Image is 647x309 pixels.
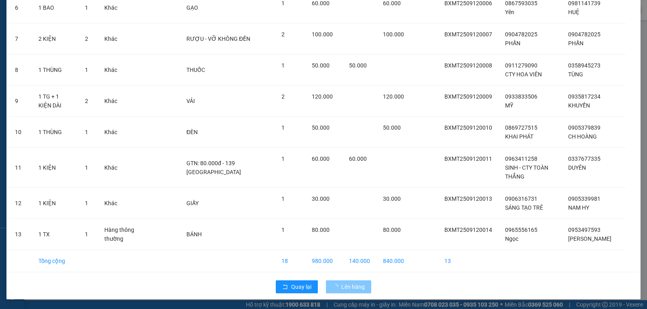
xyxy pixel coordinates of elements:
[7,35,72,44] div: TIỀN
[85,98,88,104] span: 2
[32,219,78,250] td: 1 TX
[32,55,78,86] td: 1 THÙNG
[98,188,147,219] td: Khác
[444,195,492,202] span: BXMT2509120013
[305,250,343,272] td: 980.000
[568,71,583,78] span: TÙNG
[77,46,159,56] div: 0
[32,86,78,117] td: 1 TG + 1 KIỆN DÀI
[568,62,600,69] span: 0358945273
[186,200,199,206] span: GIẤY
[568,164,586,171] span: DUYÊN
[444,93,492,100] span: BXMT2509120009
[505,40,520,46] span: PHẤN
[505,31,537,38] span: 0904782025
[281,124,285,131] span: 1
[568,195,600,202] span: 0905339981
[568,235,611,242] span: [PERSON_NAME]
[32,117,78,148] td: 1 THÙNG
[8,219,32,250] td: 13
[8,148,32,188] td: 11
[568,31,600,38] span: 0904782025
[85,200,88,206] span: 1
[568,124,600,131] span: 0905379839
[505,133,533,140] span: KHAI PHÁT
[85,129,88,135] span: 1
[85,67,88,73] span: 1
[383,93,404,100] span: 120.000
[98,148,147,188] td: Khác
[438,250,499,272] td: 13
[186,36,250,42] span: RƯỢU - VỠ KHÔNG ĐỀN
[98,55,147,86] td: Khác
[7,7,72,35] div: [PERSON_NAME] (BXMT)
[7,7,19,15] span: Gửi:
[85,164,88,171] span: 1
[505,124,537,131] span: 0869727515
[8,188,32,219] td: 12
[312,31,333,38] span: 100.000
[444,124,492,131] span: BXMT2509120010
[568,40,584,46] span: PHẤN
[505,204,543,211] span: SÁNG TẠO TRẺ
[505,156,537,162] span: 0963411258
[444,62,492,69] span: BXMT2509120008
[312,227,330,233] span: 80.000
[77,25,159,35] div: VY
[349,62,367,69] span: 50.000
[77,35,159,46] div: 0342335611
[568,204,589,211] span: NAM HY
[505,62,537,69] span: 0911279090
[383,195,401,202] span: 30.000
[8,23,32,55] td: 7
[32,148,78,188] td: 1 KIỆN
[505,71,542,78] span: CTY HOA VIÊN
[85,231,88,238] span: 1
[186,160,241,175] span: GTN: 80.000đ - 139 [GEOGRAPHIC_DATA]
[8,86,32,117] td: 9
[32,188,78,219] td: 1 KIỆN
[505,93,537,100] span: 0933833506
[312,62,330,69] span: 50.000
[326,280,371,293] button: Lên hàng
[281,195,285,202] span: 1
[85,4,88,11] span: 1
[186,98,195,104] span: VẢI
[349,156,367,162] span: 60.000
[383,31,404,38] span: 100.000
[281,31,285,38] span: 2
[568,93,600,100] span: 0935817234
[281,227,285,233] span: 1
[77,7,159,25] div: [GEOGRAPHIC_DATA]
[312,156,330,162] span: 60.000
[281,93,285,100] span: 2
[505,235,518,242] span: Ngọc
[505,9,514,15] span: Yên
[343,250,376,272] td: 140.000
[186,4,198,11] span: GẠO
[505,164,548,180] span: SINH - CTY TOÀN THẮNG
[186,129,198,135] span: ĐÈN
[312,93,333,100] span: 120.000
[85,36,88,42] span: 2
[282,284,288,290] span: rollback
[505,195,537,202] span: 0906316731
[505,227,537,233] span: 0965556165
[312,195,330,202] span: 30.000
[568,9,579,15] span: HUỆ
[8,117,32,148] td: 10
[276,280,318,293] button: rollbackQuay lại
[444,31,492,38] span: BXMT2509120007
[568,133,597,140] span: CH HOÀNG
[444,156,492,162] span: BXMT2509120011
[281,62,285,69] span: 1
[186,67,205,73] span: THUỐC
[291,282,311,291] span: Quay lại
[568,156,600,162] span: 0337677335
[505,102,513,109] span: MỸ
[383,124,401,131] span: 50.000
[332,284,341,290] span: loading
[383,227,401,233] span: 80.000
[568,102,590,109] span: KHUYẾN
[77,7,97,15] span: Nhận:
